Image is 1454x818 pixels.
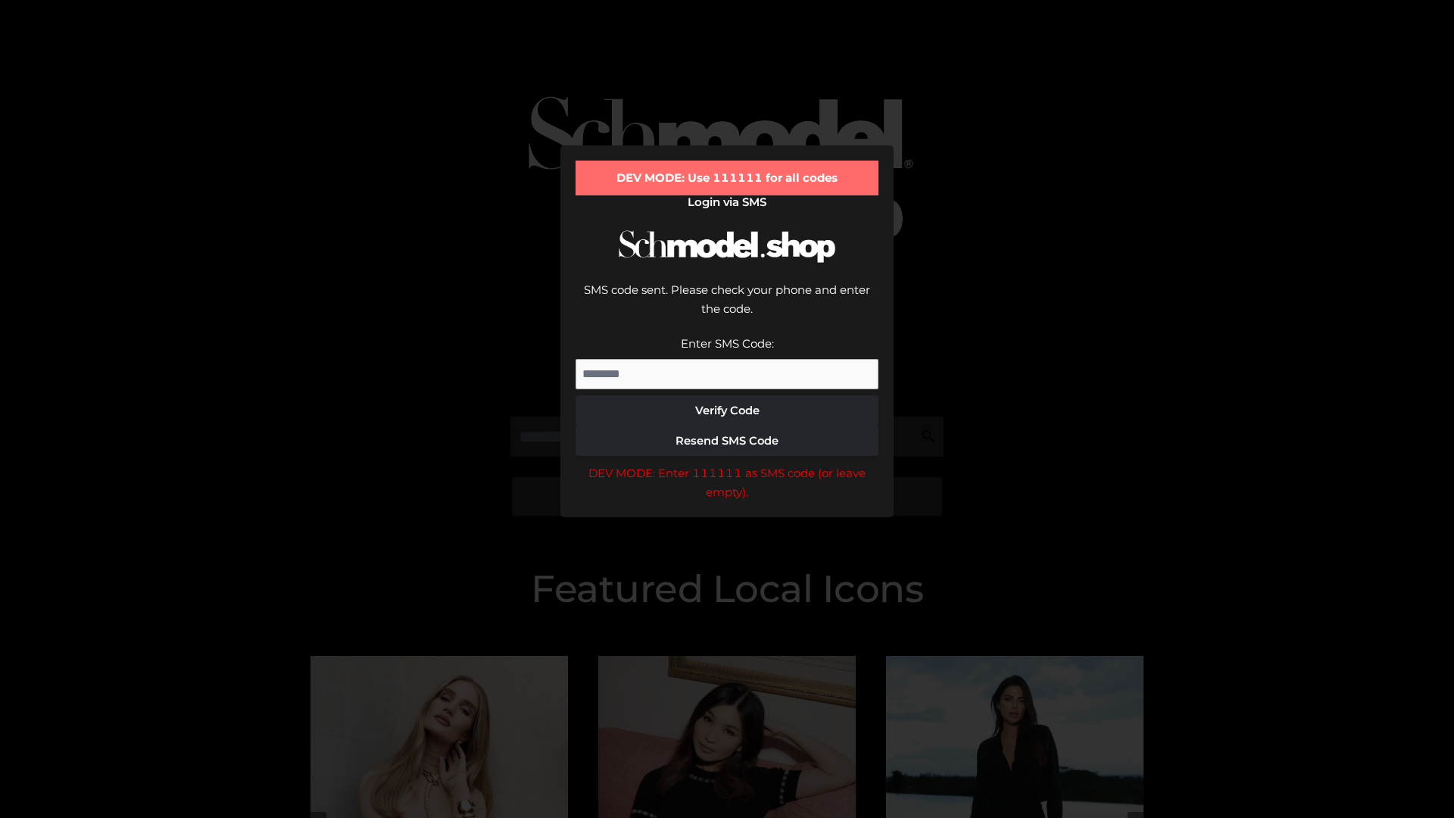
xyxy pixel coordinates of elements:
[576,464,878,502] div: DEV MODE: Enter 111111 as SMS code (or leave empty).
[576,161,878,195] div: DEV MODE: Use 111111 for all codes
[681,336,774,351] label: Enter SMS Code:
[576,426,878,456] button: Resend SMS Code
[576,280,878,334] div: SMS code sent. Please check your phone and enter the code.
[613,217,841,276] img: Schmodel Logo
[576,395,878,426] button: Verify Code
[576,195,878,209] h2: Login via SMS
